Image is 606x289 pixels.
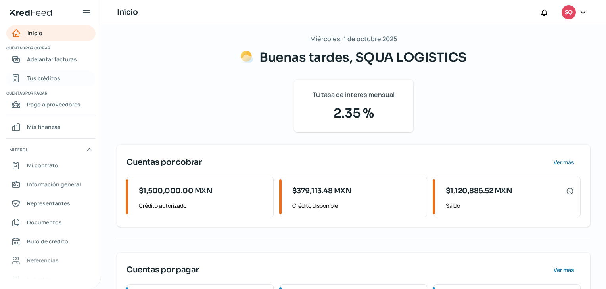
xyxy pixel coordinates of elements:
span: Tus créditos [27,73,60,83]
span: Cuentas por cobrar [127,156,201,168]
span: Crédito disponible [292,201,420,211]
a: Industria [6,272,96,287]
h1: Inicio [117,7,138,18]
span: Buró de crédito [27,236,68,246]
span: SQ [565,8,572,17]
a: Mis finanzas [6,119,96,135]
a: Información general [6,177,96,192]
span: $379,113.48 MXN [292,186,352,196]
span: Cuentas por pagar [127,264,199,276]
span: $1,500,000.00 MXN [139,186,213,196]
span: Representantes [27,198,70,208]
a: Representantes [6,196,96,211]
button: Ver más [547,262,581,278]
span: Ver más [554,267,574,273]
button: Ver más [547,154,581,170]
span: Mis finanzas [27,122,61,132]
a: Adelantar facturas [6,51,96,67]
span: Cuentas por pagar [6,89,94,97]
span: Saldo [446,201,574,211]
span: Crédito autorizado [139,201,267,211]
span: Industria [27,274,52,284]
a: Pago a proveedores [6,97,96,112]
img: Saludos [240,50,253,63]
span: Ver más [554,160,574,165]
span: Documentos [27,217,62,227]
span: Adelantar facturas [27,54,77,64]
span: $1,120,886.52 MXN [446,186,512,196]
span: Mi perfil [10,146,28,153]
span: Información general [27,179,81,189]
span: Inicio [27,28,42,38]
a: Inicio [6,25,96,41]
a: Documentos [6,215,96,230]
a: Tus créditos [6,70,96,86]
span: Buenas tardes, SQUA LOGISTICS [259,49,467,65]
span: Referencias [27,255,59,265]
a: Buró de crédito [6,234,96,249]
a: Referencias [6,253,96,268]
span: 2.35 % [304,104,404,123]
a: Mi contrato [6,158,96,173]
span: Pago a proveedores [27,99,81,109]
span: Miércoles, 1 de octubre 2025 [310,33,397,45]
span: Mi contrato [27,160,58,170]
span: Tu tasa de interés mensual [313,89,395,101]
span: Cuentas por cobrar [6,44,94,51]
